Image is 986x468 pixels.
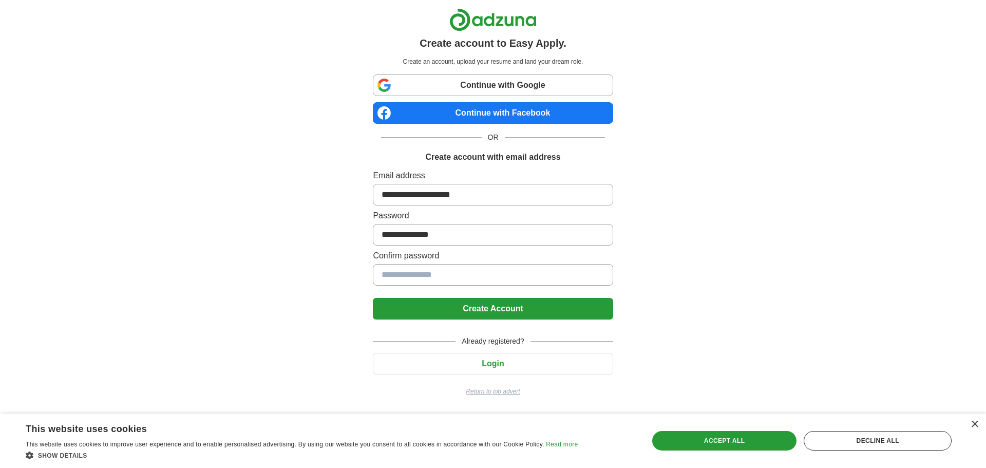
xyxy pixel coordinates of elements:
[26,420,552,435] div: This website uses cookies
[456,336,530,347] span: Already registered?
[373,210,613,222] label: Password
[26,450,578,460] div: Show details
[652,431,797,451] div: Accept all
[373,387,613,396] a: Return to job advert
[373,170,613,182] label: Email address
[546,441,578,448] a: Read more, opens a new window
[971,421,978,428] div: Close
[373,102,613,124] a: Continue with Facebook
[804,431,952,451] div: Decline all
[449,8,537,31] img: Adzuna logo
[425,151,560,163] h1: Create account with email address
[373,353,613,375] button: Login
[373,298,613,320] button: Create Account
[373,250,613,262] label: Confirm password
[375,57,611,66] p: Create an account, upload your resume and land your dream role.
[373,359,613,368] a: Login
[420,35,566,51] h1: Create account to Easy Apply.
[38,452,87,459] span: Show details
[26,441,544,448] span: This website uses cookies to improve user experience and to enable personalised advertising. By u...
[482,132,505,143] span: OR
[373,74,613,96] a: Continue with Google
